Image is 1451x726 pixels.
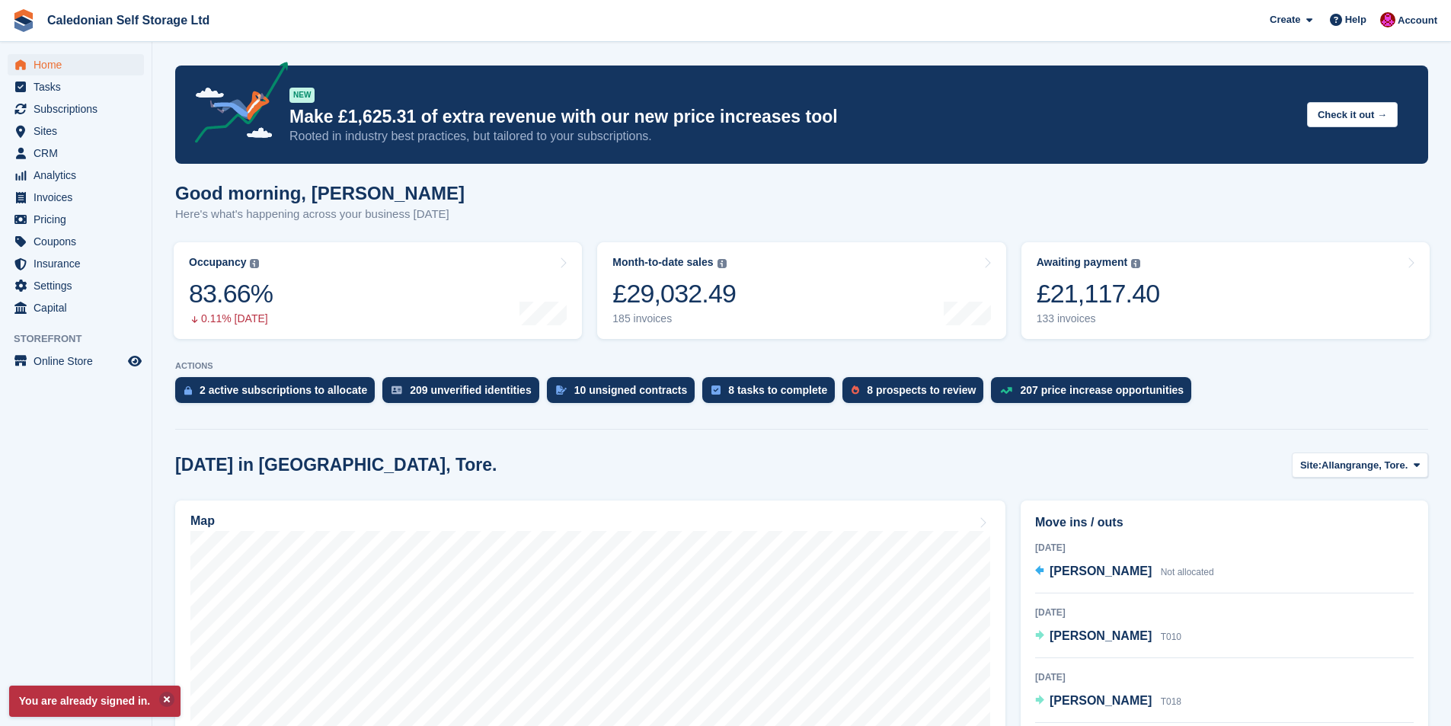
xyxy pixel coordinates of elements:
span: Analytics [34,165,125,186]
a: 8 tasks to complete [702,377,842,411]
div: Month-to-date sales [612,256,713,269]
h1: Good morning, [PERSON_NAME] [175,183,465,203]
span: Sites [34,120,125,142]
span: Insurance [34,253,125,274]
div: £21,117.40 [1037,278,1160,309]
div: 209 unverified identities [410,384,532,396]
a: 8 prospects to review [842,377,991,411]
a: menu [8,54,144,75]
span: [PERSON_NAME] [1050,629,1152,642]
p: You are already signed in. [9,686,181,717]
div: Occupancy [189,256,246,269]
span: Storefront [14,331,152,347]
span: CRM [34,142,125,164]
span: T010 [1161,632,1181,642]
a: menu [8,142,144,164]
a: Awaiting payment £21,117.40 133 invoices [1021,242,1430,339]
p: Here's what's happening across your business [DATE] [175,206,465,223]
img: contract_signature_icon-13c848040528278c33f63329250d36e43548de30e8caae1d1a13099fd9432cc5.svg [556,385,567,395]
img: icon-info-grey-7440780725fd019a000dd9b08b2336e03edf1995a4989e88bcd33f0948082b44.svg [250,259,259,268]
div: [DATE] [1035,670,1414,684]
a: menu [8,231,144,252]
div: 0.11% [DATE] [189,312,273,325]
div: 8 prospects to review [867,384,976,396]
span: Home [34,54,125,75]
span: Pricing [34,209,125,230]
a: menu [8,120,144,142]
div: NEW [289,88,315,103]
a: menu [8,275,144,296]
div: 2 active subscriptions to allocate [200,384,367,396]
a: menu [8,297,144,318]
span: Settings [34,275,125,296]
div: [DATE] [1035,541,1414,555]
div: 185 invoices [612,312,736,325]
span: Coupons [34,231,125,252]
span: Not allocated [1161,567,1214,577]
div: 133 invoices [1037,312,1160,325]
div: 207 price increase opportunities [1020,384,1184,396]
p: Make £1,625.31 of extra revenue with our new price increases tool [289,106,1295,128]
span: Site: [1300,458,1322,473]
h2: [DATE] in [GEOGRAPHIC_DATA], Tore. [175,455,497,475]
a: menu [8,253,144,274]
img: icon-info-grey-7440780725fd019a000dd9b08b2336e03edf1995a4989e88bcd33f0948082b44.svg [1131,259,1140,268]
img: task-75834270c22a3079a89374b754ae025e5fb1db73e45f91037f5363f120a921f8.svg [711,385,721,395]
a: 207 price increase opportunities [991,377,1199,411]
img: price-adjustments-announcement-icon-8257ccfd72463d97f412b2fc003d46551f7dbcb40ab6d574587a9cd5c0d94... [182,62,289,149]
div: 8 tasks to complete [728,384,827,396]
p: ACTIONS [175,361,1428,371]
p: Rooted in industry best practices, but tailored to your subscriptions. [289,128,1295,145]
a: menu [8,76,144,98]
div: Awaiting payment [1037,256,1128,269]
span: [PERSON_NAME] [1050,694,1152,707]
a: [PERSON_NAME] Not allocated [1035,562,1214,582]
img: stora-icon-8386f47178a22dfd0bd8f6a31ec36ba5ce8667c1dd55bd0f319d3a0aa187defe.svg [12,9,35,32]
img: icon-info-grey-7440780725fd019a000dd9b08b2336e03edf1995a4989e88bcd33f0948082b44.svg [718,259,727,268]
h2: Map [190,514,215,528]
div: £29,032.49 [612,278,736,309]
button: Check it out → [1307,102,1398,127]
span: T018 [1161,696,1181,707]
img: prospect-51fa495bee0391a8d652442698ab0144808aea92771e9ea1ae160a38d050c398.svg [852,385,859,395]
img: Donald Mathieson [1380,12,1395,27]
a: menu [8,165,144,186]
a: 2 active subscriptions to allocate [175,377,382,411]
a: [PERSON_NAME] T018 [1035,692,1181,712]
button: Site: Allangrange, Tore. [1292,453,1428,478]
img: price_increase_opportunities-93ffe204e8149a01c8c9dc8f82e8f89637d9d84a8eef4429ea346261dce0b2c0.svg [1000,387,1012,394]
a: Preview store [126,352,144,370]
a: Occupancy 83.66% 0.11% [DATE] [174,242,582,339]
a: [PERSON_NAME] T010 [1035,627,1181,647]
a: menu [8,187,144,208]
span: Subscriptions [34,98,125,120]
a: Caledonian Self Storage Ltd [41,8,216,33]
span: Capital [34,297,125,318]
a: 10 unsigned contracts [547,377,703,411]
span: Create [1270,12,1300,27]
span: Account [1398,13,1437,28]
div: 83.66% [189,278,273,309]
h2: Move ins / outs [1035,513,1414,532]
a: menu [8,209,144,230]
a: menu [8,350,144,372]
a: Month-to-date sales £29,032.49 185 invoices [597,242,1005,339]
span: Online Store [34,350,125,372]
span: Allangrange, Tore. [1322,458,1408,473]
img: verify_identity-adf6edd0f0f0b5bbfe63781bf79b02c33cf7c696d77639b501bdc392416b5a36.svg [392,385,402,395]
span: Help [1345,12,1366,27]
img: active_subscription_to_allocate_icon-d502201f5373d7db506a760aba3b589e785aa758c864c3986d89f69b8ff3... [184,385,192,395]
a: menu [8,98,144,120]
span: Tasks [34,76,125,98]
div: [DATE] [1035,606,1414,619]
span: Invoices [34,187,125,208]
a: 209 unverified identities [382,377,547,411]
div: 10 unsigned contracts [574,384,688,396]
span: [PERSON_NAME] [1050,564,1152,577]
